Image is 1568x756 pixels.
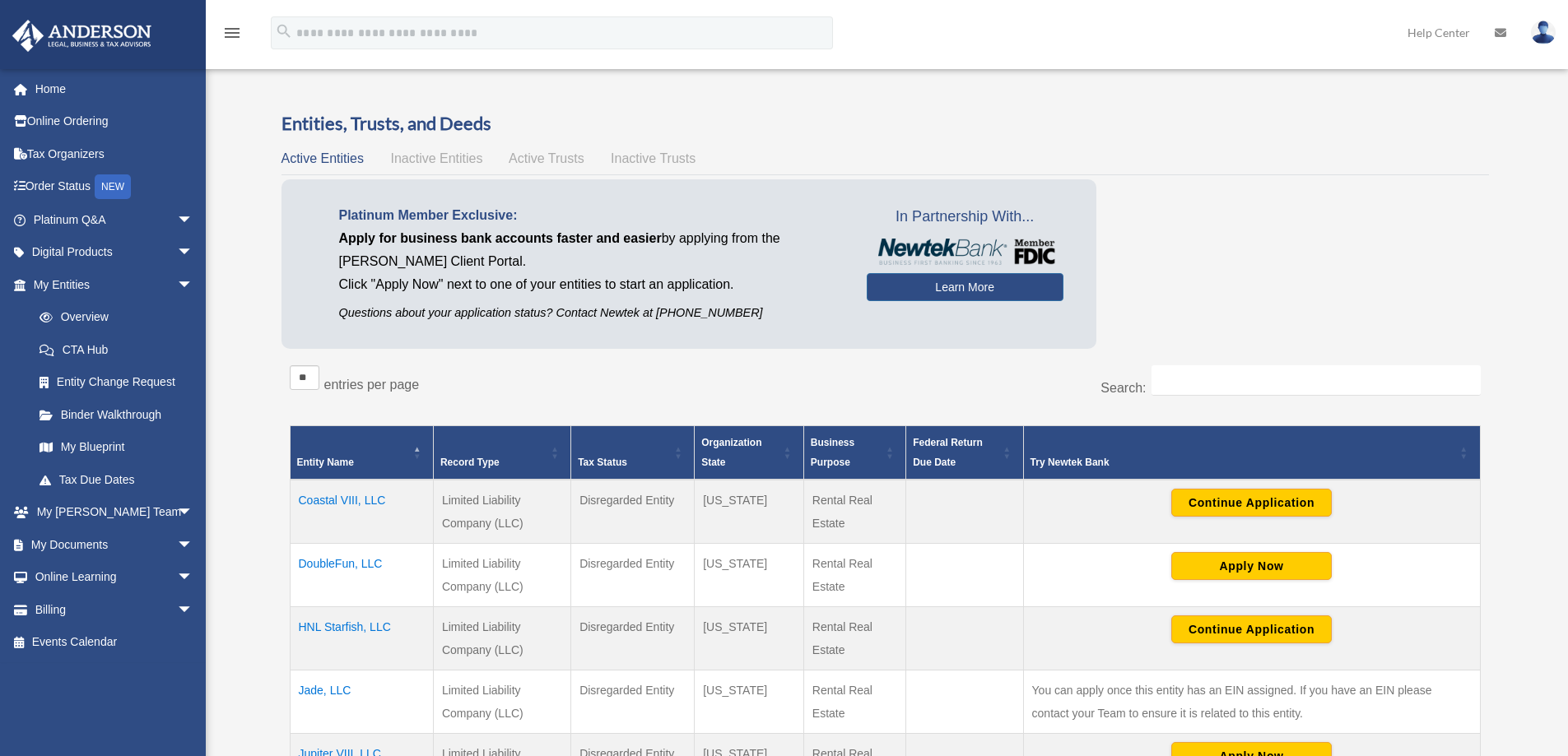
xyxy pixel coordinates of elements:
img: Anderson Advisors Platinum Portal [7,20,156,52]
div: Try Newtek Bank [1031,452,1455,472]
td: [US_STATE] [695,670,804,734]
th: Try Newtek Bank : Activate to sort [1023,426,1480,480]
a: Events Calendar [12,626,218,659]
span: Organization State [701,437,761,468]
span: arrow_drop_down [177,236,210,270]
th: Entity Name: Activate to invert sorting [290,426,433,480]
button: Apply Now [1171,552,1332,580]
button: Continue Application [1171,489,1332,517]
td: Disregarded Entity [571,607,695,670]
button: Continue Application [1171,615,1332,643]
a: CTA Hub [23,333,210,366]
th: Federal Return Due Date: Activate to sort [906,426,1023,480]
td: [US_STATE] [695,607,804,670]
td: Jade, LLC [290,670,433,734]
a: menu [222,29,242,43]
i: menu [222,23,242,43]
a: Digital Productsarrow_drop_down [12,236,218,269]
span: arrow_drop_down [177,593,210,627]
img: NewtekBankLogoSM.png [875,239,1055,265]
a: Order StatusNEW [12,170,218,204]
span: In Partnership With... [867,204,1063,230]
label: entries per page [324,378,420,392]
td: Limited Liability Company (LLC) [433,544,570,607]
a: Online Ordering [12,105,218,138]
label: Search: [1100,381,1146,395]
th: Business Purpose: Activate to sort [803,426,905,480]
span: Active Entities [281,151,364,165]
a: My [PERSON_NAME] Teamarrow_drop_down [12,496,218,529]
th: Organization State: Activate to sort [695,426,804,480]
td: Rental Real Estate [803,607,905,670]
p: by applying from the [PERSON_NAME] Client Portal. [339,227,842,273]
td: [US_STATE] [695,544,804,607]
a: My Blueprint [23,431,210,464]
a: Tax Due Dates [23,463,210,496]
td: Rental Real Estate [803,544,905,607]
th: Record Type: Activate to sort [433,426,570,480]
td: Limited Liability Company (LLC) [433,607,570,670]
span: arrow_drop_down [177,528,210,562]
td: Rental Real Estate [803,480,905,544]
span: Record Type [440,457,500,468]
a: Tax Organizers [12,137,218,170]
td: HNL Starfish, LLC [290,607,433,670]
a: Entity Change Request [23,366,210,399]
td: Disregarded Entity [571,544,695,607]
p: Click "Apply Now" next to one of your entities to start an application. [339,273,842,296]
td: [US_STATE] [695,480,804,544]
a: Billingarrow_drop_down [12,593,218,626]
span: arrow_drop_down [177,496,210,530]
p: Platinum Member Exclusive: [339,204,842,227]
span: Inactive Trusts [611,151,696,165]
a: Platinum Q&Aarrow_drop_down [12,203,218,236]
a: My Documentsarrow_drop_down [12,528,218,561]
span: Tax Status [578,457,627,468]
td: Limited Liability Company (LLC) [433,480,570,544]
td: You can apply once this entity has an EIN assigned. If you have an EIN please contact your Team t... [1023,670,1480,734]
td: DoubleFun, LLC [290,544,433,607]
a: Online Learningarrow_drop_down [12,561,218,594]
span: Active Trusts [509,151,584,165]
span: Business Purpose [811,437,854,468]
img: User Pic [1531,21,1556,44]
a: Binder Walkthrough [23,398,210,431]
td: Disregarded Entity [571,480,695,544]
td: Coastal VIII, LLC [290,480,433,544]
td: Limited Liability Company (LLC) [433,670,570,734]
th: Tax Status: Activate to sort [571,426,695,480]
span: Federal Return Due Date [913,437,983,468]
span: Entity Name [297,457,354,468]
span: arrow_drop_down [177,268,210,302]
span: arrow_drop_down [177,561,210,595]
div: NEW [95,174,131,199]
td: Rental Real Estate [803,670,905,734]
a: Home [12,72,218,105]
a: Learn More [867,273,1063,301]
span: Apply for business bank accounts faster and easier [339,231,662,245]
i: search [275,22,293,40]
a: Overview [23,301,202,334]
td: Disregarded Entity [571,670,695,734]
p: Questions about your application status? Contact Newtek at [PHONE_NUMBER] [339,303,842,323]
a: My Entitiesarrow_drop_down [12,268,210,301]
h3: Entities, Trusts, and Deeds [281,111,1489,137]
span: Inactive Entities [390,151,482,165]
span: arrow_drop_down [177,203,210,237]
